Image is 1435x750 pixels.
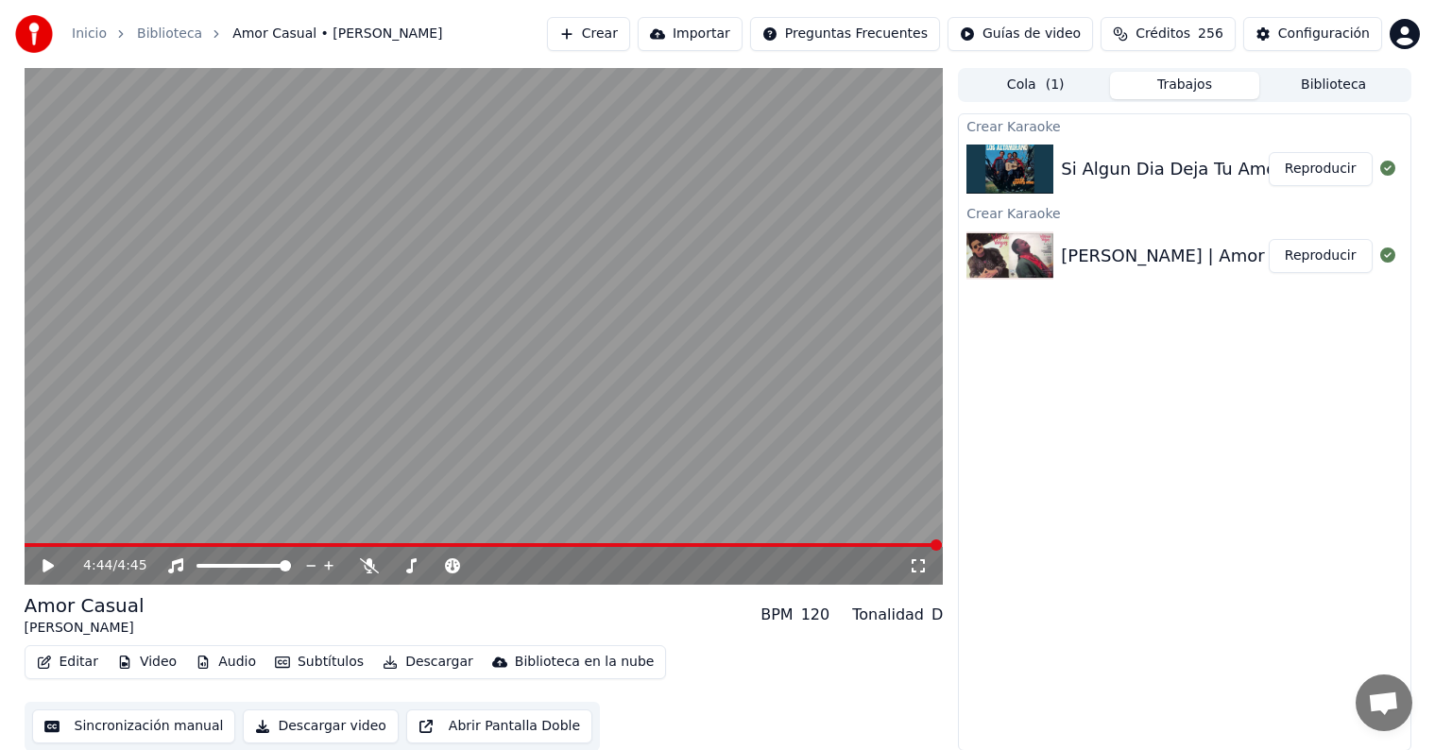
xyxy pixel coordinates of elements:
[852,604,924,626] div: Tonalidad
[1269,152,1373,186] button: Reproducir
[29,649,106,675] button: Editar
[1110,72,1259,99] button: Trabajos
[515,653,655,672] div: Biblioteca en la nube
[137,25,202,43] a: Biblioteca
[959,201,1409,224] div: Crear Karaoke
[1101,17,1236,51] button: Créditos256
[1356,674,1412,731] div: Chat abierto
[406,709,592,743] button: Abrir Pantalla Doble
[750,17,940,51] button: Preguntas Frecuentes
[15,15,53,53] img: youka
[243,709,398,743] button: Descargar video
[1136,25,1190,43] span: Créditos
[638,17,743,51] button: Importar
[1243,17,1382,51] button: Configuración
[232,25,442,43] span: Amor Casual • [PERSON_NAME]
[117,556,146,575] span: 4:45
[188,649,264,675] button: Audio
[801,604,830,626] div: 120
[948,17,1093,51] button: Guías de video
[959,114,1409,137] div: Crear Karaoke
[1259,72,1409,99] button: Biblioteca
[32,709,236,743] button: Sincronización manual
[961,72,1110,99] button: Cola
[83,556,112,575] span: 4:44
[760,604,793,626] div: BPM
[931,604,943,626] div: D
[1046,76,1065,94] span: ( 1 )
[375,649,481,675] button: Descargar
[1061,156,1379,182] div: Si Algun Dia Deja Tu Amor de Ser Mío
[110,649,184,675] button: Video
[83,556,128,575] div: /
[25,592,145,619] div: Amor Casual
[1198,25,1223,43] span: 256
[1269,239,1373,273] button: Reproducir
[1061,243,1326,269] div: [PERSON_NAME] | Amor Casual
[1278,25,1370,43] div: Configuración
[72,25,443,43] nav: breadcrumb
[547,17,630,51] button: Crear
[267,649,371,675] button: Subtítulos
[25,619,145,638] div: [PERSON_NAME]
[72,25,107,43] a: Inicio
